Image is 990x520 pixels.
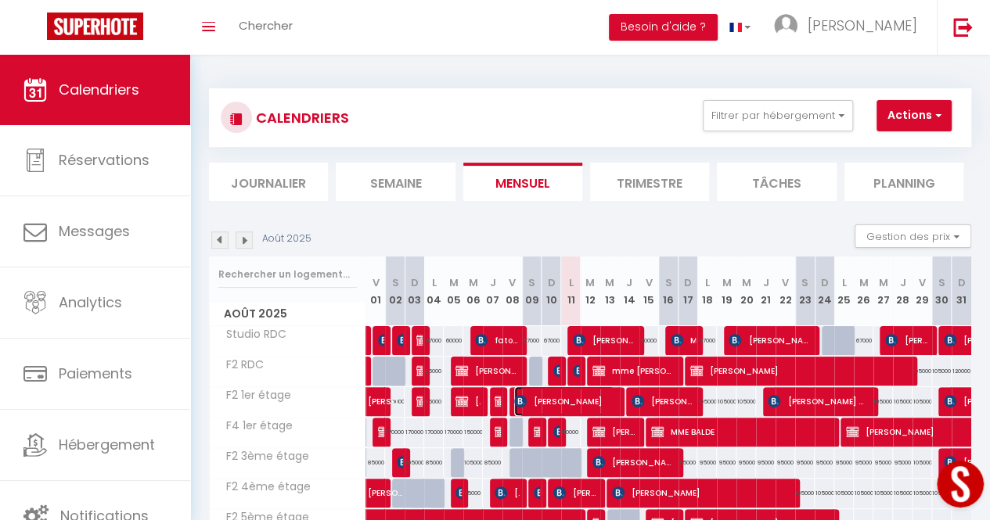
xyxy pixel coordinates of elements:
[855,224,971,248] button: Gestion des prix
[366,448,386,477] div: 85000
[553,356,560,386] span: celine ruget
[212,479,315,496] span: F2 4ème étage
[59,221,130,241] span: Messages
[958,275,966,290] abbr: D
[742,275,751,290] abbr: M
[774,14,797,38] img: ...
[679,256,698,326] th: 17
[899,275,905,290] abbr: J
[455,386,481,416] span: [PERSON_NAME]
[795,479,815,507] div: 105000
[405,418,424,446] div: 170000
[659,256,679,326] th: 16
[913,387,932,416] div: 105000
[490,275,496,290] abbr: J
[59,150,149,170] span: Réservations
[372,275,379,290] abbr: V
[212,357,271,374] span: F2 RDC
[59,364,132,383] span: Paiements
[534,478,540,507] span: [PERSON_NAME]
[444,326,463,355] div: 60000
[834,479,854,507] div: 105000
[605,275,614,290] abbr: M
[703,100,853,131] button: Filtrer par hébergement
[854,256,873,326] th: 26
[808,16,917,35] span: [PERSON_NAME]
[854,479,873,507] div: 105000
[553,478,597,507] span: [PERSON_NAME]
[463,479,483,507] div: 75000
[854,326,873,355] div: 67000
[416,325,423,355] span: [PERSON_NAME]
[360,326,368,356] a: [PERSON_NAME]
[854,448,873,477] div: 95000
[795,256,815,326] th: 23
[522,256,542,326] th: 09
[585,275,595,290] abbr: M
[679,448,698,477] div: 95000
[671,325,696,355] span: Mame [PERSON_NAME]
[424,418,444,446] div: 170000
[873,479,893,507] div: 105000
[873,387,893,416] div: 105000
[463,418,483,446] div: 150000
[444,418,463,446] div: 170000
[919,275,926,290] abbr: V
[218,260,357,289] input: Rechercher un logement...
[717,448,736,477] div: 95000
[336,163,455,201] li: Semaine
[913,256,932,326] th: 29
[391,275,398,290] abbr: S
[483,448,502,477] div: 85000
[475,325,519,355] span: fatouma oni
[834,256,854,326] th: 25
[542,326,561,355] div: 67000
[239,17,293,34] span: Chercher
[776,448,795,477] div: 95000
[502,256,522,326] th: 08
[932,256,952,326] th: 30
[639,326,659,355] div: 50000
[542,256,561,326] th: 10
[834,448,854,477] div: 95000
[885,325,929,355] span: [PERSON_NAME] [PERSON_NAME]
[210,303,365,325] span: Août 2025
[736,448,756,477] div: 95000
[620,256,639,326] th: 14
[455,356,518,386] span: [PERSON_NAME]
[878,275,887,290] abbr: M
[815,256,834,326] th: 24
[844,163,963,201] li: Planning
[697,256,717,326] th: 18
[424,256,444,326] th: 04
[913,479,932,507] div: 105000
[424,387,444,416] div: 95000
[952,357,971,386] div: 120000
[873,256,893,326] th: 27
[953,17,973,37] img: logout
[397,447,403,477] span: [PERSON_NAME]
[411,275,419,290] abbr: D
[815,479,834,507] div: 105000
[360,357,368,386] a: [PERSON_NAME]
[405,256,424,326] th: 03
[514,386,614,416] span: [PERSON_NAME]
[378,325,384,355] span: [PERSON_NAME]
[581,256,600,326] th: 12
[444,256,463,326] th: 05
[756,448,776,477] div: 95000
[877,100,952,131] button: Actions
[924,454,990,520] iframe: LiveChat chat widget
[782,275,789,290] abbr: V
[561,256,581,326] th: 11
[366,256,386,326] th: 01
[534,417,540,446] span: KINE SOW
[360,479,380,508] a: [PERSON_NAME]
[59,80,139,99] span: Calendriers
[424,448,444,477] div: 85000
[736,256,756,326] th: 20
[212,326,290,343] span: Studio RDC
[612,478,787,507] span: [PERSON_NAME]
[768,386,868,416] span: [PERSON_NAME] N’[PERSON_NAME]
[893,448,913,477] div: 95000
